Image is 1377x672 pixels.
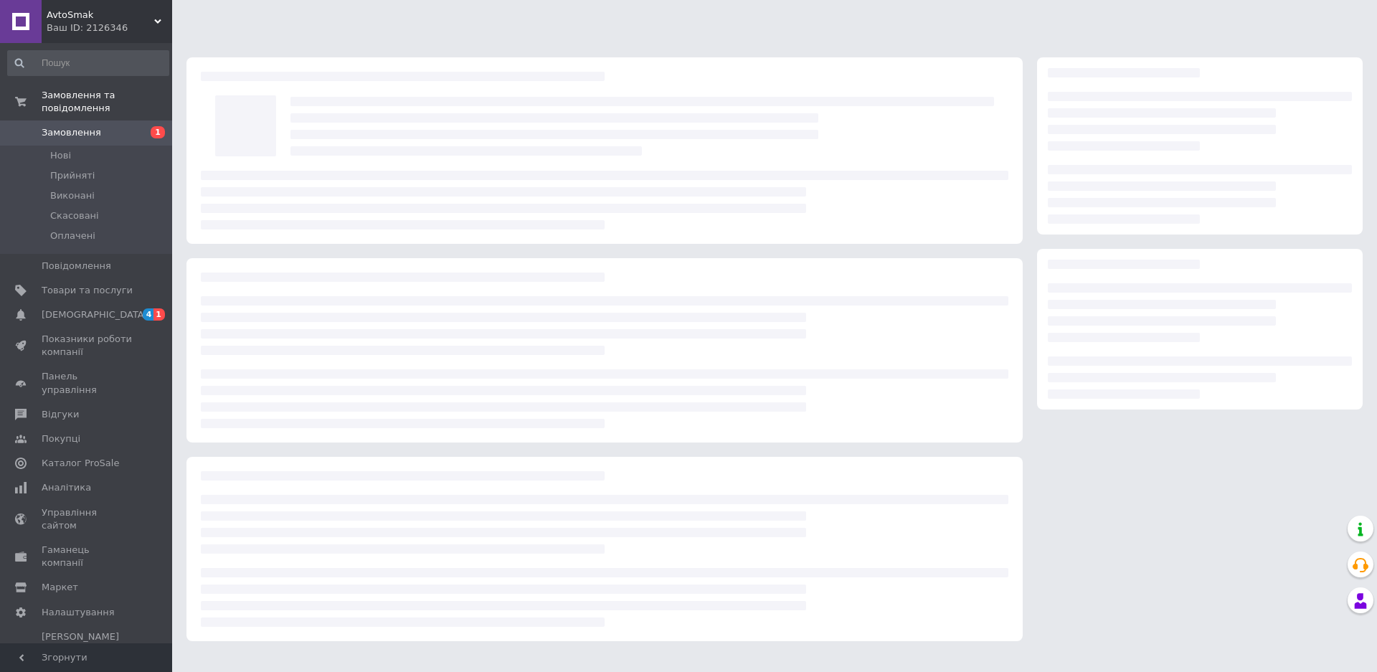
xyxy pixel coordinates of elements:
[143,308,154,321] span: 4
[42,581,78,594] span: Маркет
[153,308,165,321] span: 1
[42,506,133,532] span: Управління сайтом
[42,481,91,494] span: Аналітика
[47,22,172,34] div: Ваш ID: 2126346
[42,457,119,470] span: Каталог ProSale
[50,169,95,182] span: Прийняті
[42,308,148,321] span: [DEMOGRAPHIC_DATA]
[50,209,99,222] span: Скасовані
[7,50,169,76] input: Пошук
[42,408,79,421] span: Відгуки
[42,284,133,297] span: Товари та послуги
[50,229,95,242] span: Оплачені
[42,370,133,396] span: Панель управління
[50,189,95,202] span: Виконані
[42,260,111,273] span: Повідомлення
[42,333,133,359] span: Показники роботи компанії
[47,9,154,22] span: AvtoSmak
[42,126,101,139] span: Замовлення
[42,432,80,445] span: Покупці
[42,544,133,569] span: Гаманець компанії
[50,149,71,162] span: Нові
[42,630,133,670] span: [PERSON_NAME] та рахунки
[42,606,115,619] span: Налаштування
[151,126,165,138] span: 1
[42,89,172,115] span: Замовлення та повідомлення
